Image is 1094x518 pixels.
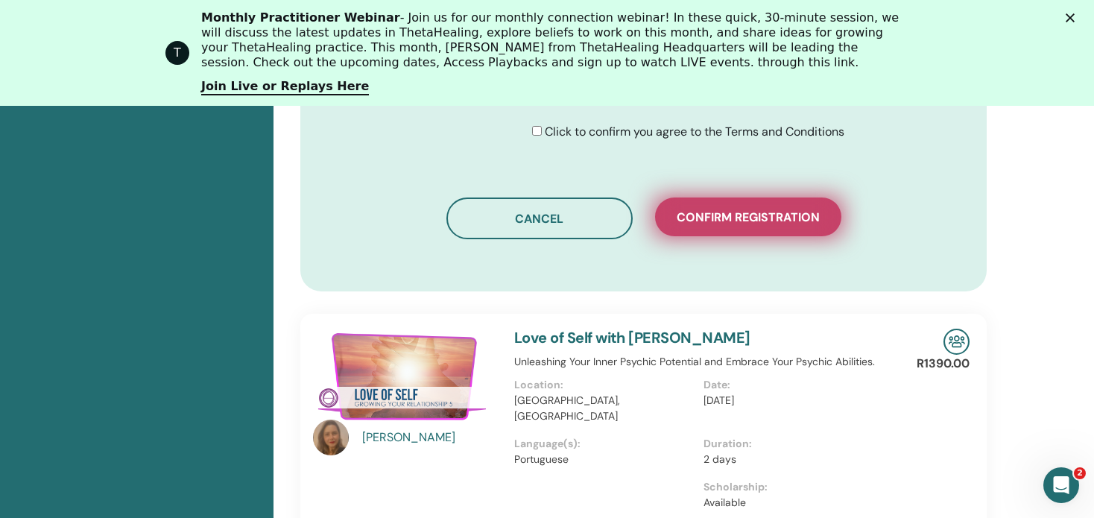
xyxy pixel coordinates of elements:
[201,10,905,70] div: - Join us for our monthly connection webinar! In these quick, 30-minute session, we will discuss ...
[313,420,349,455] img: default.jpg
[943,329,970,355] img: In-Person Seminar
[545,124,844,139] span: Click to confirm you agree to the Terms and Conditions
[514,354,892,370] p: Unleashing Your Inner Psychic Potential and Embrace Your Psychic Abilities.
[703,452,884,467] p: 2 days
[514,393,695,424] p: [GEOGRAPHIC_DATA], [GEOGRAPHIC_DATA]
[362,429,500,446] a: [PERSON_NAME]
[1043,467,1079,503] iframe: Intercom live chat
[677,209,820,225] span: Confirm registration
[703,393,884,408] p: [DATE]
[514,377,695,393] p: Location:
[201,10,400,25] b: Monthly Practitioner Webinar
[514,436,695,452] p: Language(s):
[515,211,563,227] span: Cancel
[703,436,884,452] p: Duration:
[313,329,496,424] img: Love of Self
[1066,13,1081,22] div: Fechar
[514,328,750,347] a: Love of Self with [PERSON_NAME]
[165,41,189,65] div: Profile image for ThetaHealing
[1074,467,1086,479] span: 2
[655,198,841,236] button: Confirm registration
[201,79,369,95] a: Join Live or Replays Here
[446,198,633,239] button: Cancel
[703,495,884,511] p: Available
[514,452,695,467] p: Portuguese
[917,355,970,373] p: R1390.00
[703,479,884,495] p: Scholarship:
[703,377,884,393] p: Date:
